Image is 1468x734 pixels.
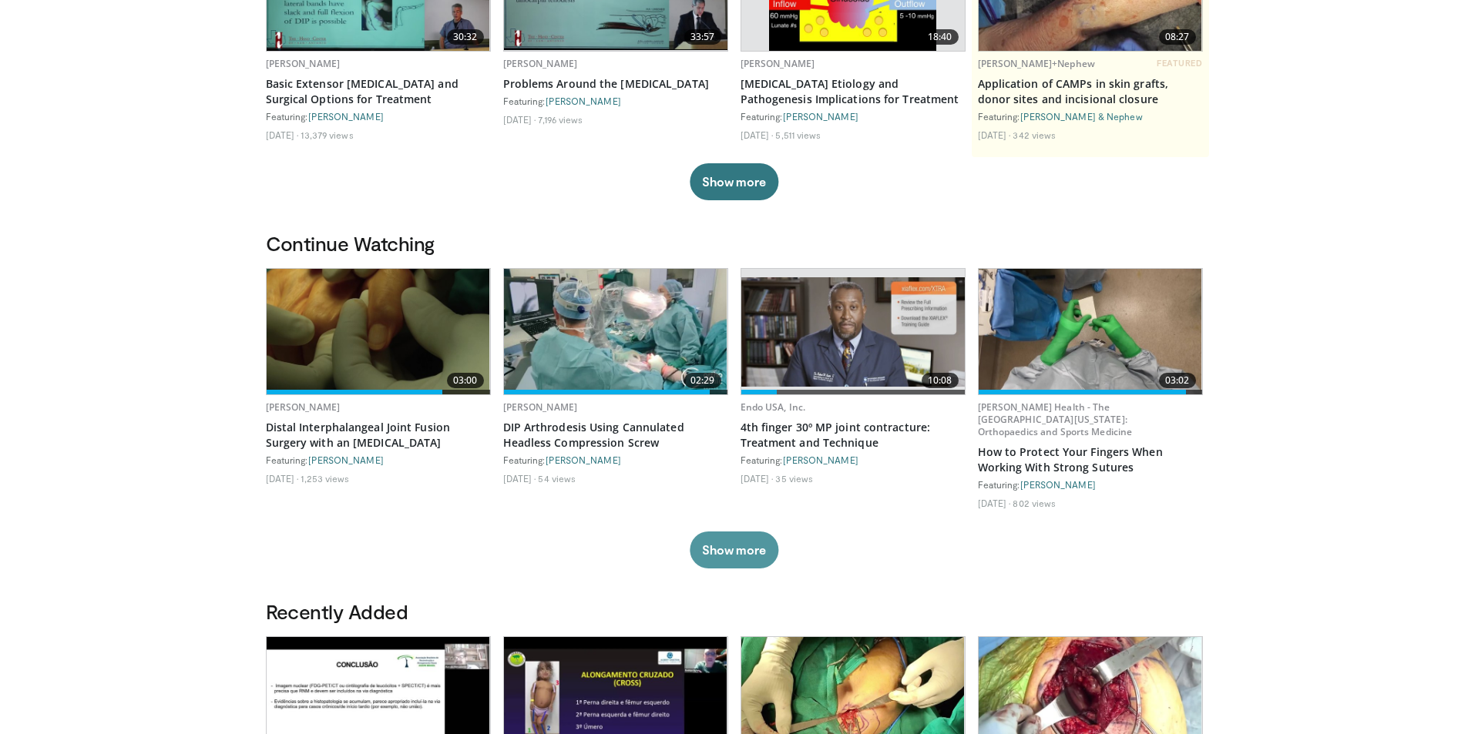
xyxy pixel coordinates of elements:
li: [DATE] [503,472,536,484]
a: [PERSON_NAME] [503,401,578,414]
span: 33:57 [684,29,721,45]
a: How to Protect Your Fingers When Working With Strong Sutures [978,444,1203,475]
a: [PERSON_NAME] [783,454,858,465]
a: [PERSON_NAME] [308,454,384,465]
a: 02:29 [504,269,727,394]
a: Application of CAMPs in skin grafts, donor sites and incisional closure [978,76,1203,107]
a: [PERSON_NAME] [1020,479,1096,490]
li: 7,196 views [538,113,583,126]
a: [PERSON_NAME] Health - The [GEOGRAPHIC_DATA][US_STATE]: Orthopaedics and Sports Medicine [978,401,1133,438]
img: 38e5e060-9955-47af-9828-f09353eaf47e.620x360_q85_upscale.jpg [267,269,490,394]
span: FEATURED [1157,58,1202,69]
h3: Recently Added [266,599,1203,624]
span: 03:02 [1159,373,1196,388]
a: Basic Extensor [MEDICAL_DATA] and Surgical Options for Treatment [266,76,491,107]
div: Featuring: [741,454,966,466]
div: Featuring: [266,454,491,466]
li: [DATE] [741,129,774,141]
li: [DATE] [741,472,774,484]
span: 30:32 [447,29,484,45]
a: [PERSON_NAME] [783,111,858,122]
a: [PERSON_NAME] [546,454,621,465]
a: Endo USA, Inc. [741,401,806,414]
li: 35 views [775,472,813,484]
a: [PERSON_NAME] [266,57,341,70]
a: [PERSON_NAME] [308,111,384,122]
a: [MEDICAL_DATA] Etiology and Pathogenesis Implications for Treatment [741,76,966,107]
span: 10:08 [922,373,959,388]
li: 13,379 views [301,129,353,141]
button: Show more [690,531,778,568]
span: 18:40 [922,29,959,45]
img: fd43f1cd-7d40-487d-bb6e-8266c5be895c.620x360_q85_upscale.jpg [979,269,1202,394]
a: 10:08 [741,269,965,394]
a: 03:02 [979,269,1202,394]
div: Featuring: [978,478,1203,491]
a: DIP Arthrodesis Using Cannulated Headless Compression Screw [503,420,728,451]
div: Featuring: [503,454,728,466]
a: 4th finger 30º MP joint contracture: Treatment and Technique [741,420,966,451]
li: [DATE] [503,113,536,126]
span: 02:29 [684,373,721,388]
div: Featuring: [503,95,728,107]
div: Featuring: [266,110,491,122]
li: [DATE] [266,129,299,141]
div: Featuring: [978,110,1203,122]
a: [PERSON_NAME] [546,96,621,106]
li: 342 views [1013,129,1056,141]
li: 54 views [538,472,576,484]
li: 5,511 views [775,129,821,141]
a: Problems Around the [MEDICAL_DATA] [503,76,728,92]
div: Featuring: [741,110,966,122]
button: Show more [690,163,778,200]
a: Distal Interphalangeal Joint Fusion Surgery with an [MEDICAL_DATA] [266,420,491,451]
a: 03:00 [267,269,490,394]
li: [DATE] [266,472,299,484]
li: 802 views [1013,497,1056,509]
li: [DATE] [978,129,1011,141]
a: [PERSON_NAME] [266,401,341,414]
a: [PERSON_NAME] [503,57,578,70]
span: 03:00 [447,373,484,388]
img: 8065f212-d011-4f4d-b273-cea272d03683.620x360_q85_upscale.jpg [741,277,965,387]
a: [PERSON_NAME] & Nephew [1020,111,1143,122]
a: [PERSON_NAME]+Nephew [978,57,1095,70]
img: dd85cf1b-edf0-46fc-9230-fa1fbb5e55e7.620x360_q85_upscale.jpg [504,269,727,394]
span: 08:27 [1159,29,1196,45]
h3: Continue Watching [266,231,1203,256]
a: [PERSON_NAME] [741,57,815,70]
li: [DATE] [978,497,1011,509]
li: 1,253 views [301,472,349,484]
